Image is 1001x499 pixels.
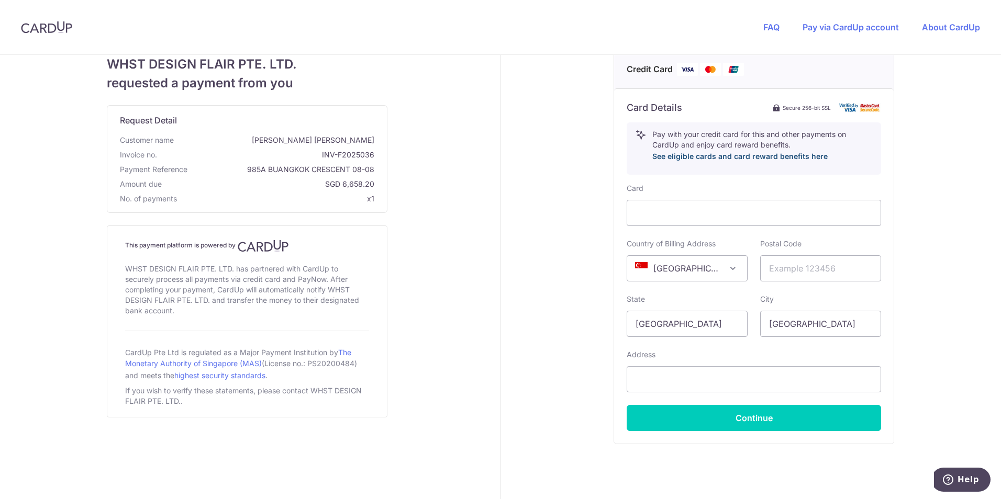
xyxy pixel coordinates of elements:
img: CardUp [21,21,72,33]
img: card secure [839,103,881,112]
button: Continue [627,405,881,431]
span: translation missing: en.payment_reference [120,165,187,174]
label: Country of Billing Address [627,239,716,249]
span: [PERSON_NAME] [PERSON_NAME] [178,135,374,145]
label: Card [627,183,643,194]
a: FAQ [763,22,780,32]
span: INV-F2025036 [161,150,374,160]
img: Union Pay [723,63,744,76]
span: Credit Card [627,63,673,76]
span: Invoice no. [120,150,157,160]
span: translation missing: en.request_detail [120,115,177,126]
label: State [627,294,645,304]
a: About CardUp [922,22,980,32]
span: Customer name [120,135,174,145]
span: x1 [367,194,374,203]
span: Singapore [627,255,748,281]
div: WHST DESIGN FLAIR PTE. LTD. has partnered with CardUp to securely process all payments via credit... [125,262,369,318]
label: Postal Code [760,239,802,249]
iframe: Secure card payment input frame [636,207,872,219]
span: WHST DESIGN FLAIR PTE. LTD. [107,55,387,74]
span: Singapore [627,256,747,281]
img: Visa [677,63,698,76]
span: Secure 256-bit SSL [783,104,831,112]
label: Address [627,349,655,360]
a: highest security standards [174,371,265,380]
span: Amount due [120,179,162,189]
img: CardUp [238,240,289,252]
span: requested a payment from you [107,74,387,93]
div: CardUp Pte Ltd is regulated as a Major Payment Institution by (License no.: PS20200484) and meets... [125,344,369,383]
span: 985A BUANGKOK CRESCENT 08-08 [192,164,374,175]
label: City [760,294,774,304]
a: See eligible cards and card reward benefits here [652,152,828,161]
img: Mastercard [700,63,721,76]
span: No. of payments [120,194,177,204]
h4: This payment platform is powered by [125,240,369,252]
span: SGD 6,658.20 [166,179,374,189]
input: Example 123456 [760,255,881,281]
iframe: Opens a widget where you can find more information [934,468,991,494]
a: Pay via CardUp account [803,22,899,32]
p: Pay with your credit card for this and other payments on CardUp and enjoy card reward benefits. [652,129,872,163]
div: If you wish to verify these statements, please contact WHST DESIGN FLAIR PTE. LTD.. [125,383,369,409]
h6: Card Details [627,101,682,114]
